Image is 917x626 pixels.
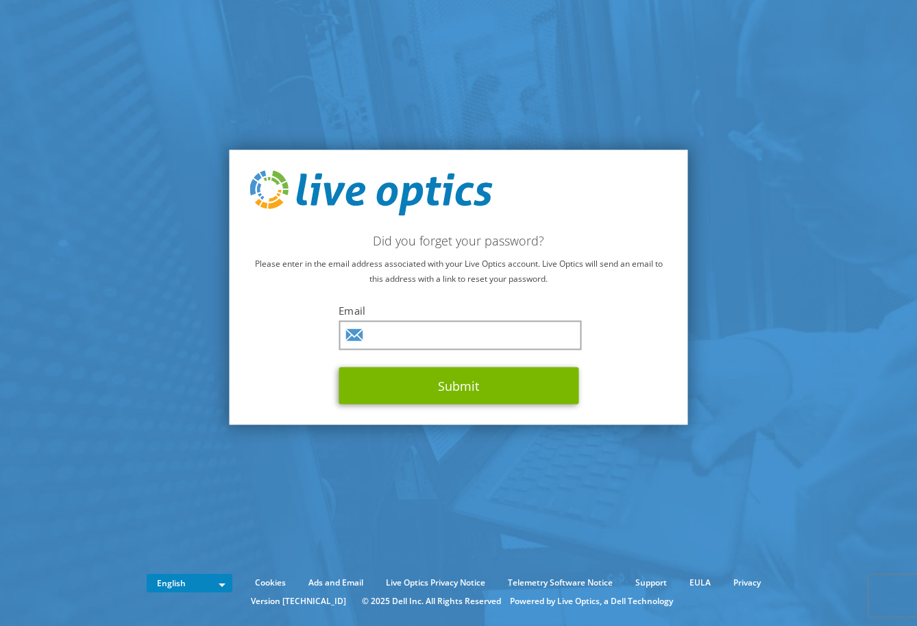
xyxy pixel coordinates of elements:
[355,594,508,609] li: © 2025 Dell Inc. All Rights Reserved
[250,256,668,286] p: Please enter in the email address associated with your Live Optics account. Live Optics will send...
[723,575,771,590] a: Privacy
[244,594,353,609] li: Version [TECHNICAL_ID]
[250,171,493,216] img: live_optics_svg.svg
[376,575,496,590] a: Live Optics Privacy Notice
[339,303,578,317] label: Email
[625,575,677,590] a: Support
[498,575,623,590] a: Telemetry Software Notice
[250,232,668,248] h2: Did you forget your password?
[510,594,673,609] li: Powered by Live Optics, a Dell Technology
[679,575,721,590] a: EULA
[339,367,578,404] button: Submit
[245,575,296,590] a: Cookies
[298,575,374,590] a: Ads and Email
